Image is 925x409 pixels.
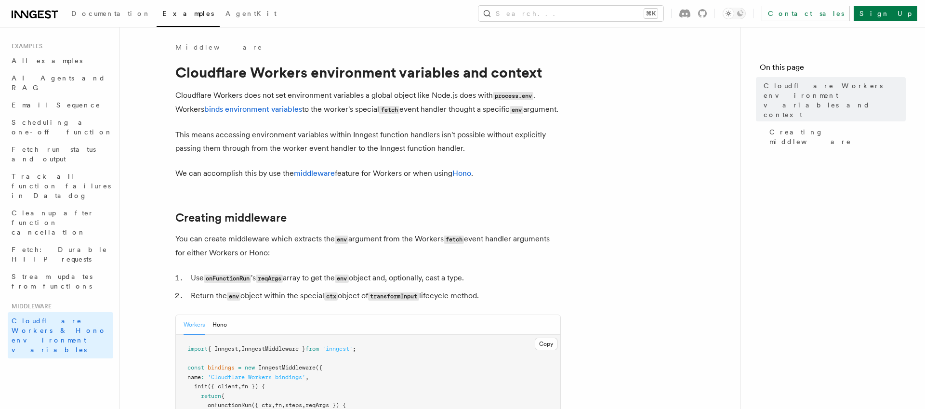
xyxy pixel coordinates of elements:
code: env [227,292,240,301]
span: Cleanup after function cancellation [12,209,94,236]
span: InngestMiddleware [258,364,316,371]
span: bindings [208,364,235,371]
a: Fetch: Durable HTTP requests [8,241,113,268]
span: AI Agents and RAG [12,74,106,92]
code: fetch [444,236,464,244]
button: Workers [184,315,205,335]
span: AgentKit [225,10,277,17]
li: Return the object within the special object of lifecycle method. [188,289,561,303]
a: All examples [8,52,113,69]
button: Copy [535,338,557,350]
span: { [221,393,225,399]
code: process.env [493,92,533,100]
span: Examples [8,42,42,50]
span: init [194,383,208,390]
a: Sign Up [854,6,917,21]
p: Cloudflare Workers does not set environment variables a global object like Node.js does with . Wo... [175,89,561,117]
span: , [272,402,275,409]
span: import [187,345,208,352]
button: Hono [212,315,227,335]
code: transformInput [368,292,419,301]
span: 'Cloudflare Workers bindings' [208,374,305,381]
span: name [187,374,201,381]
span: Fetch: Durable HTTP requests [12,246,107,263]
span: const [187,364,204,371]
span: steps [285,402,302,409]
a: Email Sequence [8,96,113,114]
span: , [305,374,309,381]
span: onFunctionRun [208,402,251,409]
span: , [238,345,241,352]
a: Documentation [66,3,157,26]
span: Examples [162,10,214,17]
span: fn }) { [241,383,265,390]
span: fn [275,402,282,409]
span: reqArgs }) { [305,402,346,409]
button: Search...⌘K [478,6,663,21]
span: Cloudflare Workers environment variables and context [764,81,906,119]
a: AgentKit [220,3,282,26]
span: return [201,393,221,399]
button: Toggle dark mode [723,8,746,19]
p: This means accessing environment variables within Inngest function handlers isn't possible withou... [175,128,561,155]
span: , [238,383,241,390]
kbd: ⌘K [644,9,658,18]
span: new [245,364,255,371]
span: ; [353,345,356,352]
span: { Inngest [208,345,238,352]
a: Scheduling a one-off function [8,114,113,141]
span: : [201,374,204,381]
code: env [335,236,348,244]
code: env [335,275,348,283]
span: Email Sequence [12,101,101,109]
span: Creating middleware [769,127,906,146]
p: You can create middleware which extracts the argument from the Workers event handler arguments fo... [175,232,561,260]
a: Examples [157,3,220,27]
li: Use 's array to get the object and, optionally, cast a type. [188,271,561,285]
span: from [305,345,319,352]
span: Documentation [71,10,151,17]
p: We can accomplish this by use the feature for Workers or when using . [175,167,561,180]
span: 'inngest' [322,345,353,352]
a: AI Agents and RAG [8,69,113,96]
a: Creating middleware [175,211,287,224]
span: Track all function failures in Datadog [12,172,111,199]
span: Fetch run status and output [12,145,96,163]
span: Middleware [8,303,52,310]
code: reqArgs [256,275,283,283]
span: Scheduling a one-off function [12,119,113,136]
span: Stream updates from functions [12,273,92,290]
span: ({ client [208,383,238,390]
h4: On this page [760,62,906,77]
code: env [510,106,523,114]
a: binds environment variables [204,105,302,114]
span: ({ ctx [251,402,272,409]
a: Creating middleware [766,123,906,150]
span: = [238,364,241,371]
h1: Cloudflare Workers environment variables and context [175,64,561,81]
span: , [282,402,285,409]
code: onFunctionRun [204,275,251,283]
code: ctx [324,292,338,301]
a: Cloudflare Workers & Hono environment variables [8,312,113,358]
code: fetch [379,106,399,114]
a: Contact sales [762,6,850,21]
a: Stream updates from functions [8,268,113,295]
span: InngestMiddleware } [241,345,305,352]
a: Cleanup after function cancellation [8,204,113,241]
span: , [302,402,305,409]
span: All examples [12,57,82,65]
span: ({ [316,364,322,371]
a: Hono [452,169,471,178]
a: middleware [294,169,335,178]
a: Middleware [175,42,263,52]
a: Cloudflare Workers environment variables and context [760,77,906,123]
span: Cloudflare Workers & Hono environment variables [12,317,106,354]
a: Track all function failures in Datadog [8,168,113,204]
a: Fetch run status and output [8,141,113,168]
